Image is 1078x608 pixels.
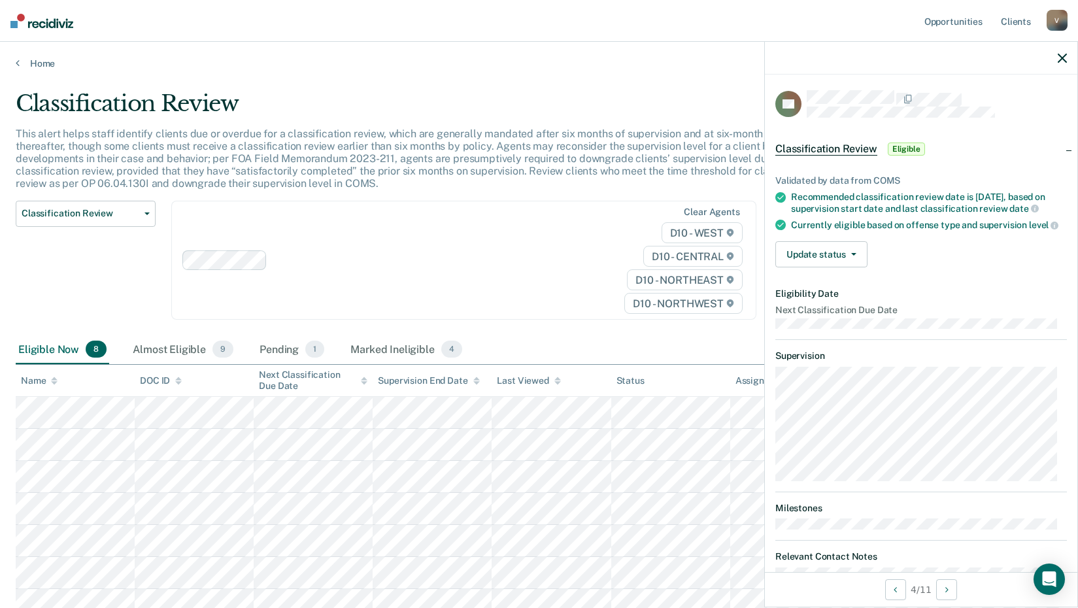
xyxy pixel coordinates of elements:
[888,143,925,156] span: Eligible
[305,341,324,358] span: 1
[16,335,109,364] div: Eligible Now
[1009,203,1038,214] span: date
[441,341,462,358] span: 4
[624,293,742,314] span: D10 - NORTHWEST
[775,241,867,267] button: Update status
[775,305,1067,316] dt: Next Classification Due Date
[765,572,1077,607] div: 4 / 11
[140,375,182,386] div: DOC ID
[627,269,742,290] span: D10 - NORTHEAST
[497,375,560,386] div: Last Viewed
[885,579,906,600] button: Previous Opportunity
[16,58,1062,69] a: Home
[10,14,73,28] img: Recidiviz
[616,375,645,386] div: Status
[257,335,327,364] div: Pending
[1029,220,1058,230] span: level
[775,350,1067,362] dt: Supervision
[130,335,236,364] div: Almost Eligible
[775,288,1067,299] dt: Eligibility Date
[86,341,107,358] span: 8
[735,375,797,386] div: Assigned to
[259,369,367,392] div: Next Classification Due Date
[936,579,957,600] button: Next Opportunity
[791,219,1067,231] div: Currently eligible based on offense type and supervision
[791,192,1067,214] div: Recommended classification review date is [DATE], based on supervision start date and last classi...
[775,175,1067,186] div: Validated by data from COMS
[765,128,1077,170] div: Classification ReviewEligible
[212,341,233,358] span: 9
[662,222,743,243] span: D10 - WEST
[378,375,479,386] div: Supervision End Date
[348,335,465,364] div: Marked Ineligible
[775,143,877,156] span: Classification Review
[1034,564,1065,595] div: Open Intercom Messenger
[16,127,817,190] p: This alert helps staff identify clients due or overdue for a classification review, which are gen...
[21,375,58,386] div: Name
[22,208,139,219] span: Classification Review
[775,503,1067,514] dt: Milestones
[1047,10,1068,31] div: V
[16,90,824,127] div: Classification Review
[643,246,743,267] span: D10 - CENTRAL
[684,207,739,218] div: Clear agents
[775,551,1067,562] dt: Relevant Contact Notes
